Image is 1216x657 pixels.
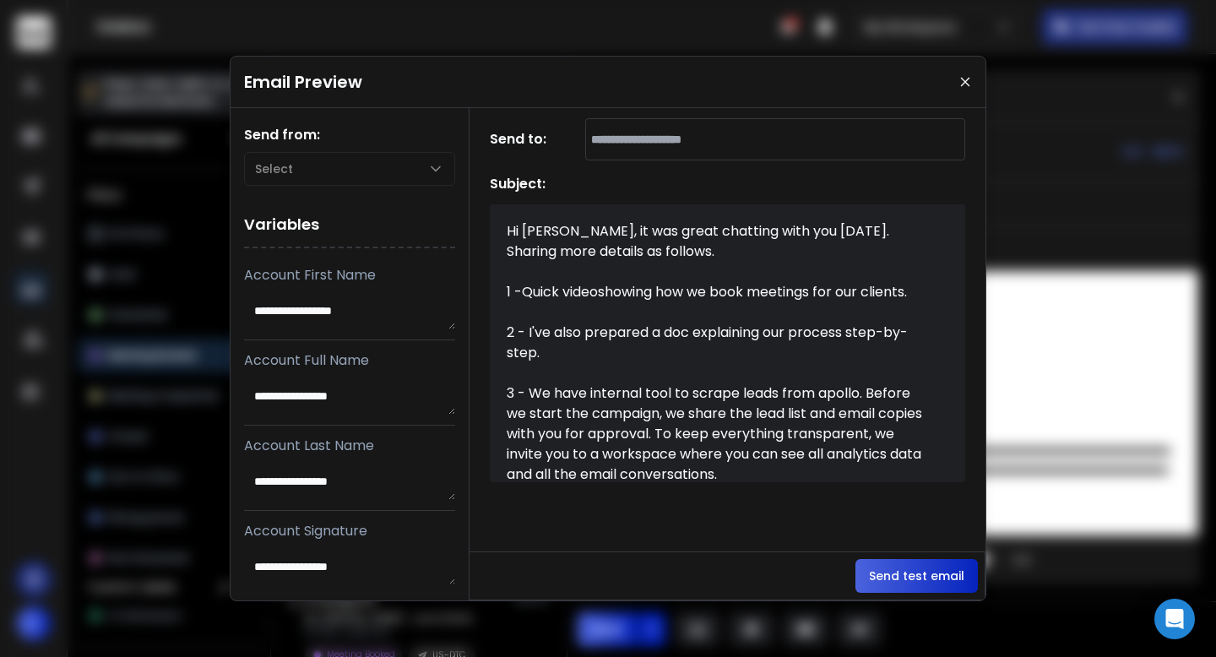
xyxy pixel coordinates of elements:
[507,221,929,262] div: Hi [PERSON_NAME], it was great chatting with you [DATE]. Sharing more details as follows.
[855,559,978,593] button: Send test email
[522,282,598,301] a: Quick video
[507,383,929,485] div: 3 - We have internal tool to scrape leads from apollo. Before we start the campaign, we share the...
[507,323,929,363] div: 2 - I've also prepared a doc explaining our process step-by-step.
[507,282,929,302] div: 1 - showing how we book meetings for our clients.
[1154,599,1195,639] div: Open Intercom Messenger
